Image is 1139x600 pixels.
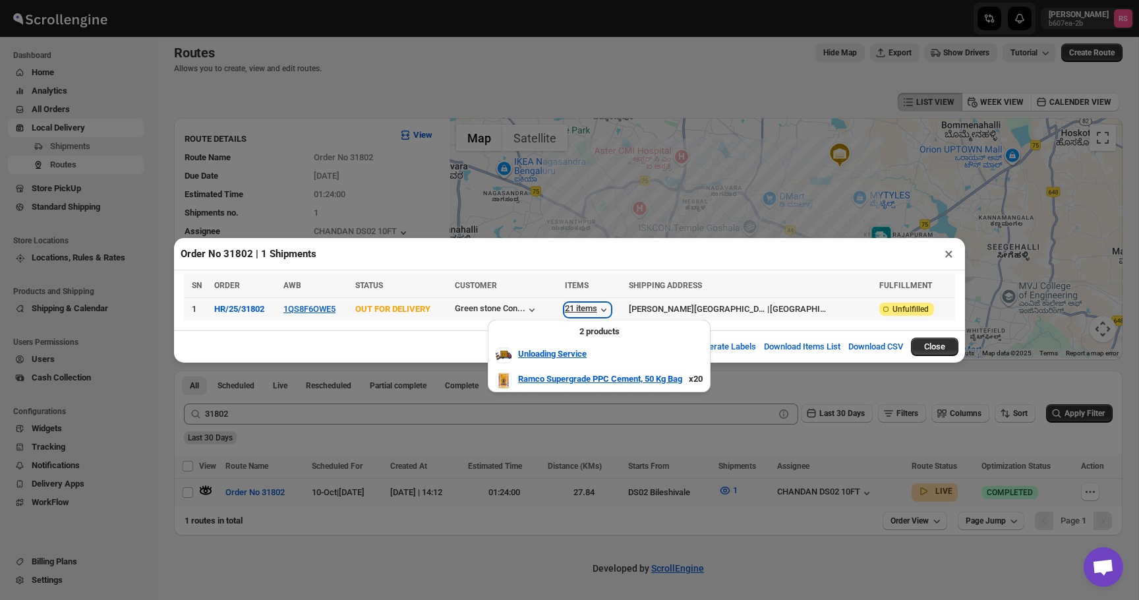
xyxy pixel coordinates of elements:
[355,281,383,290] span: STATUS
[879,281,932,290] span: FULFILLMENT
[770,303,830,316] div: [GEOGRAPHIC_DATA]
[840,334,911,360] button: Download CSV
[455,303,539,316] button: Green stone Con...
[629,281,702,290] span: SHIPPING ADDRESS
[756,334,848,360] button: Download Items List
[518,347,587,361] a: Unloading Service
[1084,547,1123,587] div: Open chat
[283,304,336,314] button: 1QS8F6OWE5
[496,347,511,363] img: Item
[355,304,430,314] span: OUT FOR DELIVERY
[518,349,587,359] b: Unloading Service
[455,281,497,290] span: CUSTOMER
[911,338,958,356] button: Close
[283,281,301,290] span: AWB
[565,281,589,290] span: ITEMS
[455,303,525,313] div: Green stone Con...
[892,304,929,315] span: Unfulfilled
[939,245,958,263] button: ×
[214,281,240,290] span: ORDER
[686,334,764,360] button: Generate Labels
[689,374,703,384] strong: x 20
[629,303,767,316] div: [PERSON_NAME][GEOGRAPHIC_DATA], [GEOGRAPHIC_DATA]
[214,304,264,314] button: HR/25/31802
[192,281,202,290] span: SN
[496,325,703,338] div: 2 products
[184,297,210,320] td: 1
[518,374,682,384] b: Ramco Supergrade PPC Cement, 50 Kg Bag
[629,303,871,316] div: |
[565,303,610,316] button: 21 items
[181,247,316,260] h2: Order No 31802 | 1 Shipments
[518,373,682,386] a: Ramco Supergrade PPC Cement, 50 Kg Bag
[496,373,511,388] img: Item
